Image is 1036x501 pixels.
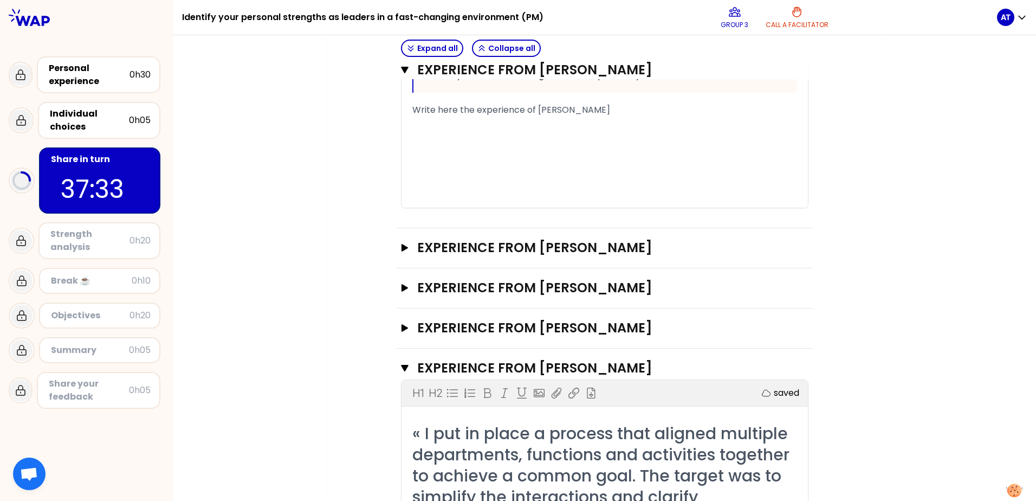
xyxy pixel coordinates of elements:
div: 0h05 [129,344,151,357]
div: 0h10 [132,274,151,287]
button: Group 3 [716,1,753,34]
p: saved [774,387,799,400]
span: Write here the experience of [PERSON_NAME] [412,104,610,116]
button: Experience from [PERSON_NAME] [401,359,808,377]
div: Share in turn [51,153,151,166]
button: Experience from [PERSON_NAME] [401,239,808,256]
div: Personal experience [49,62,129,88]
button: Collapse all [472,40,541,57]
button: Experience from [PERSON_NAME] [401,319,808,337]
button: Experience from [PERSON_NAME] [401,279,808,297]
button: Experience from [PERSON_NAME] [401,61,808,79]
p: Group 3 [721,21,748,29]
h3: Experience from [PERSON_NAME] [417,61,771,79]
div: Individual choices [50,107,129,133]
div: Break ☕️ [51,274,132,287]
div: Ouvrir le chat [13,458,46,490]
p: H2 [429,386,442,401]
h3: Experience from [PERSON_NAME] [417,239,772,256]
p: H1 [412,386,424,401]
p: 37:33 [61,170,139,208]
button: Call a facilitator [761,1,833,34]
div: Strength analysis [50,228,129,254]
div: 0h20 [129,234,151,247]
button: AT [997,9,1027,26]
h3: Experience from [PERSON_NAME] [417,319,772,337]
p: Call a facilitator [766,21,828,29]
h3: Experience from [PERSON_NAME] [417,279,772,297]
p: AT [1001,12,1011,23]
div: 0h05 [129,114,151,127]
div: 0h30 [129,68,151,81]
div: Objectives [51,309,129,322]
div: Summary [51,344,129,357]
div: 0h20 [129,309,151,322]
div: Share your feedback [49,377,129,403]
h3: Experience from [PERSON_NAME] [417,359,771,377]
div: 0h05 [129,384,151,397]
button: Expand all [401,40,463,57]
